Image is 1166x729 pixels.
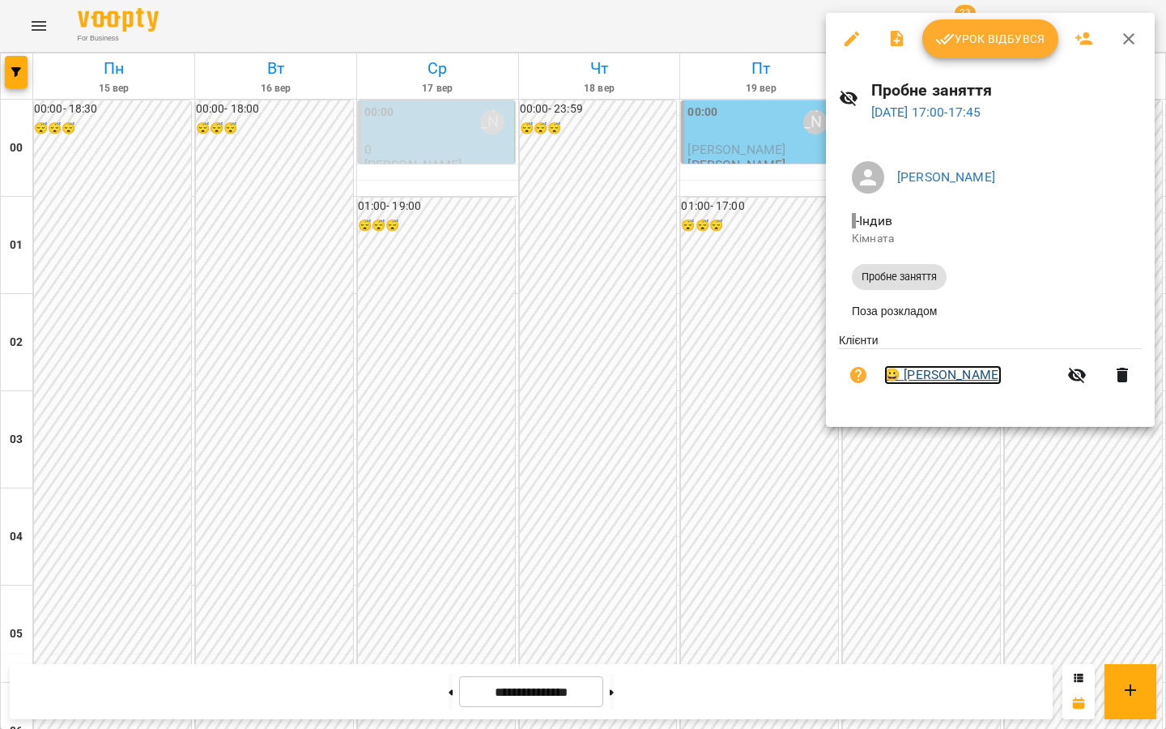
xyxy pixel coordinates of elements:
p: Кімната [852,231,1129,247]
button: Урок відбувся [922,19,1058,58]
a: 😀 [PERSON_NAME] [884,365,1002,385]
button: Візит ще не сплачено. Додати оплату? [839,356,878,394]
span: Урок відбувся [935,29,1045,49]
span: - Індив [852,213,896,228]
span: Пробне заняття [852,270,947,284]
li: Поза розкладом [839,296,1142,326]
a: [DATE] 17:00-17:45 [871,104,981,120]
ul: Клієнти [839,332,1142,407]
a: [PERSON_NAME] [897,169,995,185]
h6: Пробне заняття [871,78,1142,103]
